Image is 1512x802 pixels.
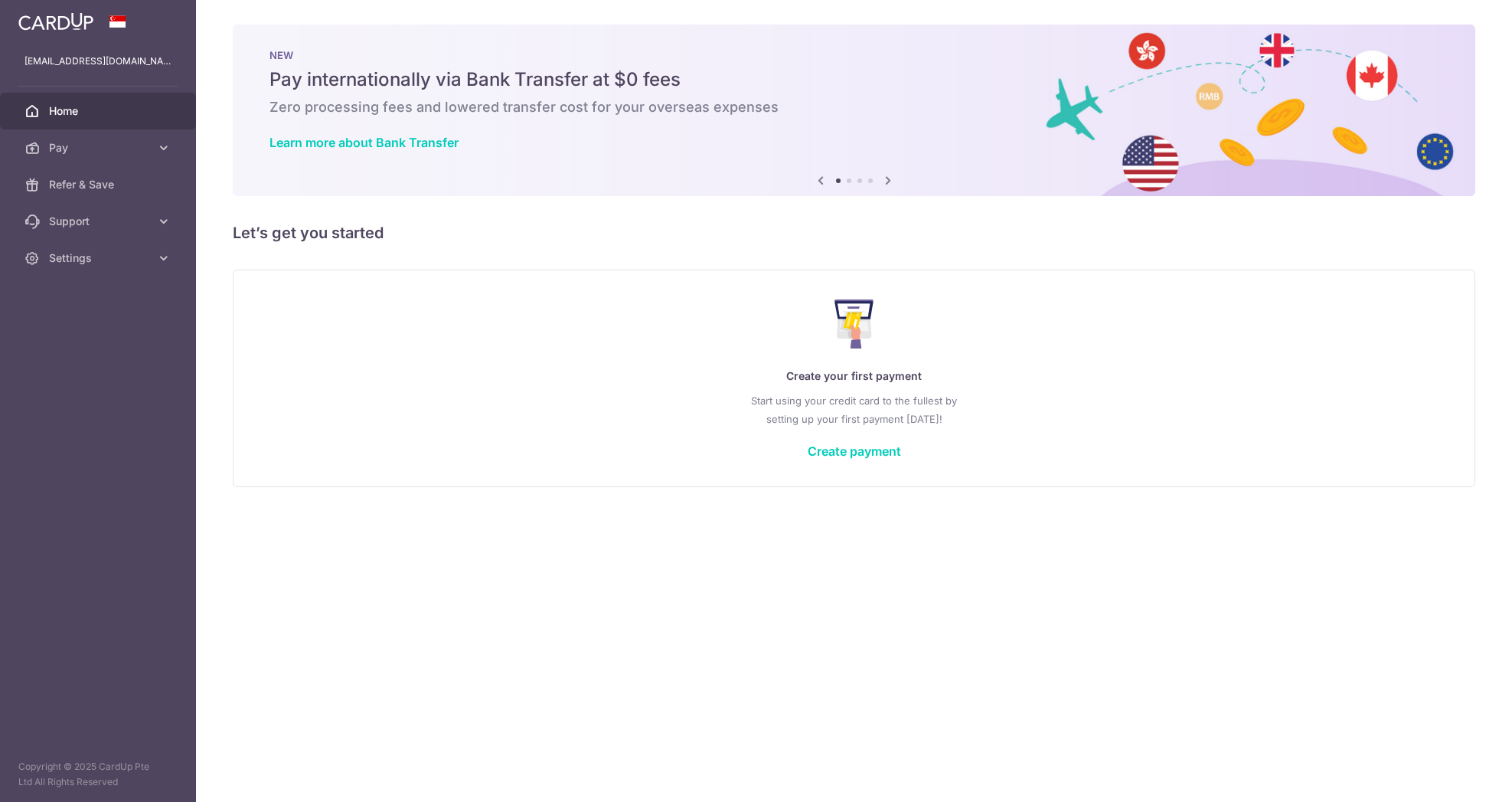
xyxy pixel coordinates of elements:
[269,98,1439,116] h6: Zero processing fees and lowered transfer cost for your overseas expenses
[35,11,67,25] span: Help
[269,67,1439,92] h5: Pay internationally via Bank Transfer at $0 fees
[233,221,1475,245] h5: Let’s get you started
[808,444,901,459] a: Create payment
[269,49,1439,61] p: NEW
[49,103,150,119] span: Home
[49,214,150,229] span: Support
[264,391,1444,428] p: Start using your credit card to the fullest by setting up your first payment [DATE]!
[49,250,150,266] span: Settings
[24,54,171,69] p: [EMAIL_ADDRESS][DOMAIN_NAME]
[269,135,459,150] a: Learn more about Bank Transfer
[49,177,150,192] span: Refer & Save
[264,367,1444,385] p: Create your first payment
[233,25,1475,196] img: Bank transfer banner
[834,300,874,349] img: Make Payment
[49,140,150,155] span: Pay
[18,12,93,31] img: CardUp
